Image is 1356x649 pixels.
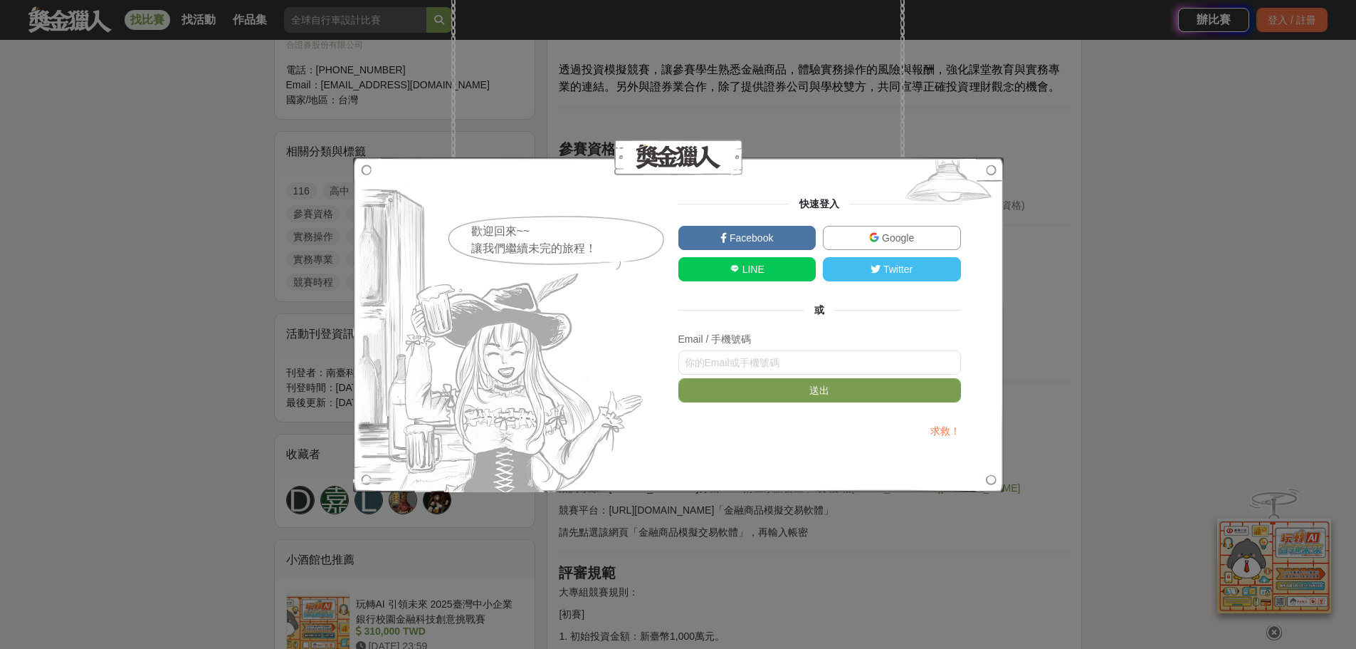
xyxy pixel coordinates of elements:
[879,232,914,244] span: Google
[930,425,960,437] a: 求救！
[804,304,835,316] span: 或
[678,378,961,403] button: 送出
[789,198,850,209] span: 快速登入
[471,223,666,240] div: 歡迎回來~~
[678,351,961,375] input: 你的Email或手機號碼
[471,240,666,257] div: 讓我們繼續未完的旅程！
[730,264,740,274] img: LINE
[727,232,773,244] span: Facebook
[869,232,879,242] img: Google
[740,264,764,275] span: LINE
[353,157,648,492] img: Signup
[881,264,913,275] span: Twitter
[893,157,1004,211] img: Signup
[678,332,961,347] div: Email / 手機號碼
